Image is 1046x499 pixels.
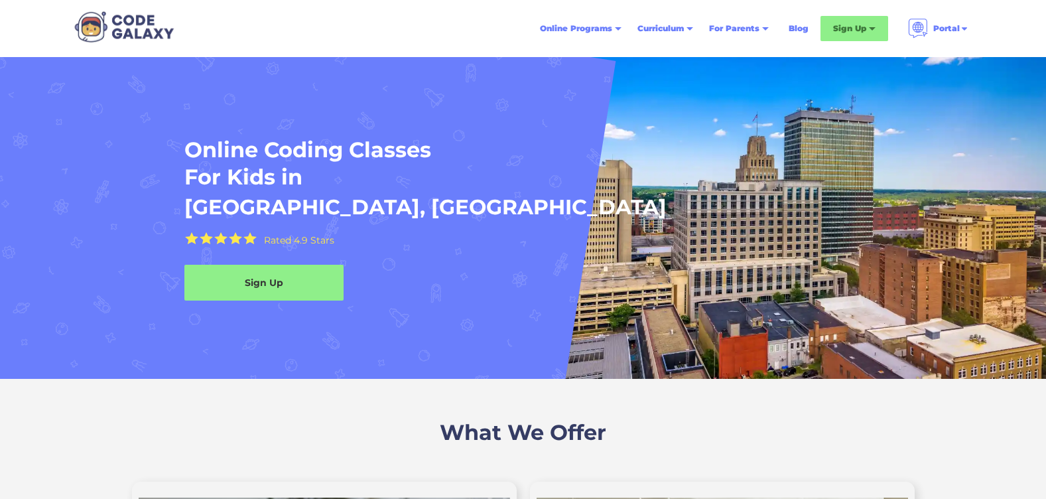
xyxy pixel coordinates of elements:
div: Portal [933,22,960,35]
h1: [GEOGRAPHIC_DATA], [GEOGRAPHIC_DATA] [184,194,667,221]
img: Yellow Star - the Code Galaxy [185,232,198,245]
h1: Online Coding Classes For Kids in [184,136,757,191]
div: Sign Up [820,16,888,41]
img: Yellow Star - the Code Galaxy [214,232,228,245]
div: Online Programs [532,17,629,40]
div: Sign Up [833,22,866,35]
div: Online Programs [540,22,612,35]
img: Yellow Star - the Code Galaxy [200,232,213,245]
div: For Parents [701,17,777,40]
img: Yellow Star - the Code Galaxy [243,232,257,245]
div: Sign Up [184,276,344,289]
div: Curriculum [629,17,701,40]
a: Blog [781,17,817,40]
div: Curriculum [637,22,684,35]
div: Portal [900,13,977,44]
a: Sign Up [184,265,344,301]
div: Rated 4.9 Stars [264,236,334,245]
div: For Parents [709,22,759,35]
img: Yellow Star - the Code Galaxy [229,232,242,245]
